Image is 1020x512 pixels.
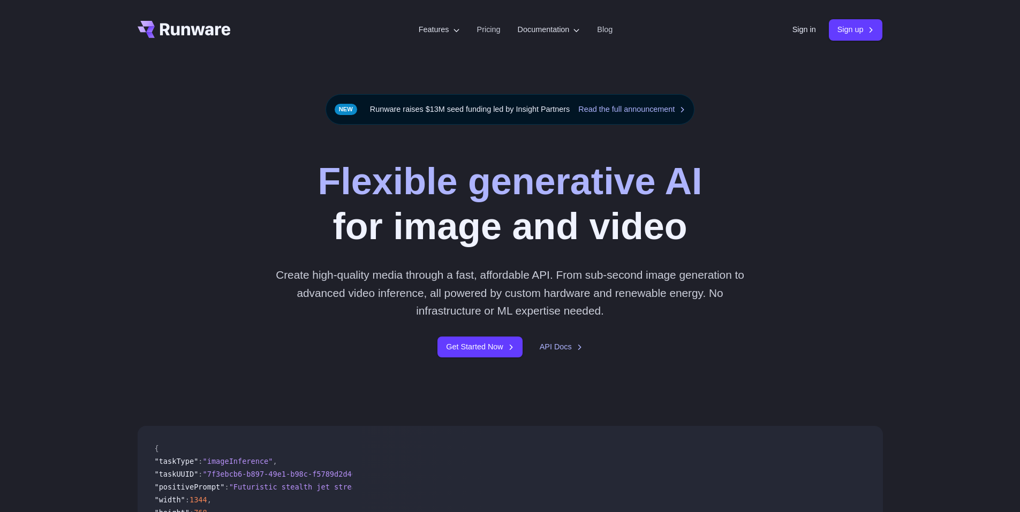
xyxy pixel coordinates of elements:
a: Get Started Now [437,337,522,357]
span: : [185,495,190,504]
span: { [155,444,159,453]
span: "positivePrompt" [155,483,225,491]
a: Read the full announcement [578,103,685,116]
a: Pricing [477,24,501,36]
span: "taskUUID" [155,470,199,478]
p: Create high-quality media through a fast, affordable API. From sub-second image generation to adv... [271,266,749,319]
a: Blog [597,24,613,36]
span: 1344 [190,495,207,504]
span: "Futuristic stealth jet streaking through a neon-lit cityscape with glowing purple exhaust" [229,483,628,491]
span: : [224,483,229,491]
span: "imageInference" [203,457,273,465]
span: : [198,457,202,465]
label: Documentation [518,24,580,36]
a: API Docs [540,341,583,353]
a: Sign up [829,19,883,40]
label: Features [419,24,460,36]
span: "7f3ebcb6-b897-49e1-b98c-f5789d2d40d7" [203,470,369,478]
span: "taskType" [155,457,199,465]
span: , [207,495,211,504]
span: , [273,457,277,465]
a: Go to / [138,21,231,38]
h1: for image and video [318,159,702,249]
div: Runware raises $13M seed funding led by Insight Partners [326,94,695,125]
span: : [198,470,202,478]
span: "width" [155,495,185,504]
strong: Flexible generative AI [318,161,702,202]
a: Sign in [792,24,816,36]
